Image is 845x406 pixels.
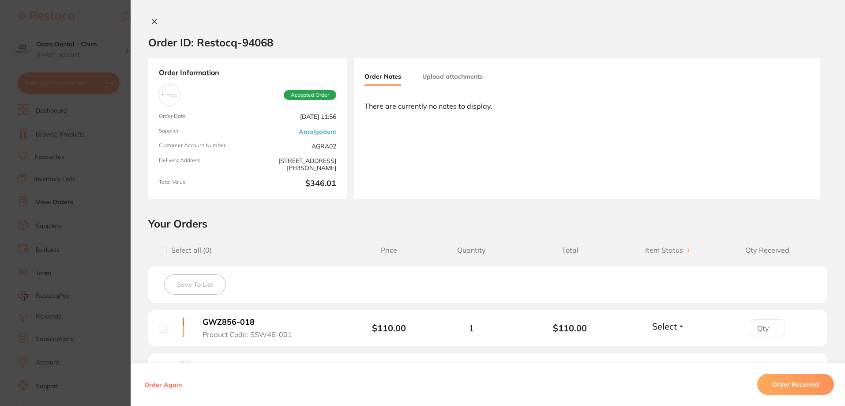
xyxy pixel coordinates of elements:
[148,217,827,230] h2: Your Orders
[159,113,244,121] span: Order Date
[469,323,474,333] span: 1
[652,321,677,332] span: Select
[251,113,336,121] span: [DATE] 11:56
[356,246,422,254] span: Price
[200,317,303,339] button: GWZ856-018 Product Code: SSW46-001
[620,246,718,254] span: Item Status
[422,68,483,84] button: Upload attachments
[159,68,336,77] strong: Order Information
[204,362,338,371] b: Modelling Resin Syringes with Tips
[164,274,226,295] button: Save To List
[173,360,195,382] img: Modelling Resin Syringes with Tips
[251,142,336,150] span: AGRA02
[159,142,244,150] span: Customer Account Number
[757,374,834,395] button: Order Received
[364,68,401,86] button: Order Notes
[159,128,244,135] span: Supplier
[202,361,343,383] button: Modelling Resin Syringes with Tips Product Code: BIS07-090
[159,179,244,189] span: Total Value
[251,157,336,172] span: [STREET_ADDRESS][PERSON_NAME]
[142,380,184,388] button: Order Again
[148,36,273,49] h2: Order ID: Restocq- 94068
[203,330,292,338] span: Product Code: SSW46-001
[251,179,336,189] b: $346.01
[521,246,620,254] span: Total
[299,128,336,135] a: Amalgadent
[422,246,521,254] span: Quantity
[167,246,212,254] span: Select all ( 0 )
[372,323,406,334] b: $110.00
[159,157,244,172] span: Delivery Address
[521,323,620,333] b: $110.00
[650,321,687,332] button: Select
[173,317,193,337] img: GWZ856-018
[203,318,255,327] b: GWZ856-018
[718,246,817,254] span: Qty Received
[284,90,336,100] span: Accepted Order
[750,319,785,337] input: Qty
[161,87,178,103] img: Amalgadent
[364,102,810,110] div: There are currently no notes to display.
